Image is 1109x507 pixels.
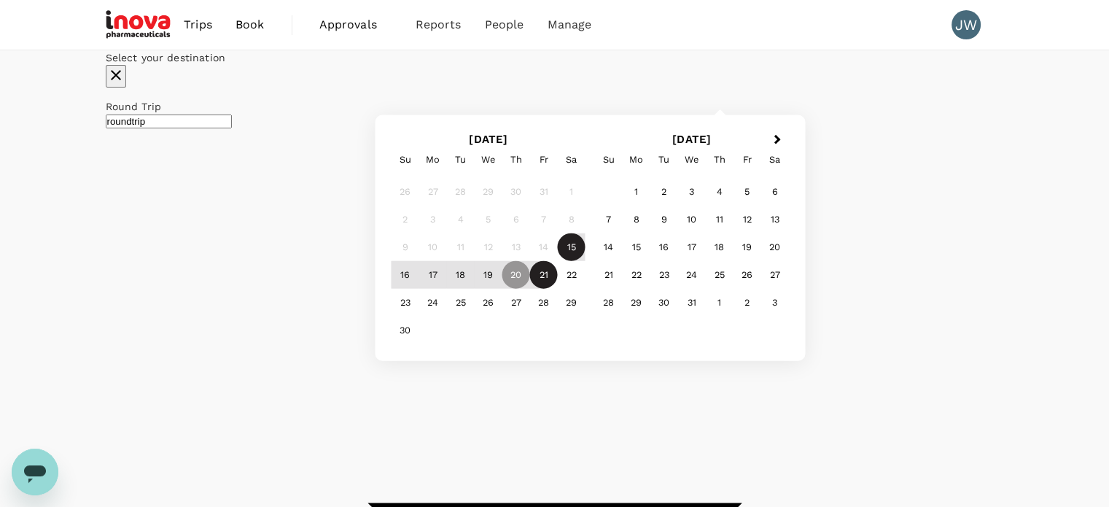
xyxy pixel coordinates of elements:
div: Choose Saturday, December 6th, 2025 [761,178,789,206]
div: Choose Saturday, December 13th, 2025 [761,206,789,233]
div: Not available Monday, November 10th, 2025 [419,233,447,261]
div: Choose Sunday, November 30th, 2025 [392,317,419,344]
div: Not available Saturday, November 1st, 2025 [558,178,585,206]
div: Choose Wednesday, November 19th, 2025 [475,261,502,289]
div: Choose Thursday, December 18th, 2025 [706,233,734,261]
div: Choose Sunday, November 16th, 2025 [392,261,419,289]
div: Not available Friday, October 31st, 2025 [530,178,558,206]
div: Choose Wednesday, December 3rd, 2025 [678,178,706,206]
div: Not available Tuesday, November 4th, 2025 [447,206,475,233]
div: Not available Friday, November 14th, 2025 [530,233,558,261]
div: Not available Monday, October 27th, 2025 [419,178,447,206]
div: Choose Thursday, December 25th, 2025 [706,261,734,289]
iframe: Button to launch messaging window [12,449,58,495]
div: Not available Wednesday, November 5th, 2025 [475,206,502,233]
div: Choose Thursday, December 11th, 2025 [706,206,734,233]
span: People [485,16,524,34]
div: Choose Saturday, January 3rd, 2026 [761,289,789,317]
div: Choose Monday, December 29th, 2025 [623,289,650,317]
div: Not available Tuesday, October 28th, 2025 [447,178,475,206]
div: Not available Thursday, October 30th, 2025 [502,178,530,206]
div: Choose Thursday, November 20th, 2025 [502,261,530,289]
div: Sunday [392,146,419,174]
div: Choose Monday, November 24th, 2025 [419,289,447,317]
span: Book [236,16,265,34]
div: Choose Wednesday, December 10th, 2025 [678,206,706,233]
div: Choose Tuesday, December 16th, 2025 [650,233,678,261]
span: Trips [184,16,212,34]
div: Not available Thursday, November 13th, 2025 [502,233,530,261]
div: Choose Monday, December 1st, 2025 [623,178,650,206]
div: Choose Monday, November 17th, 2025 [419,261,447,289]
div: Tuesday [447,146,475,174]
div: Choose Sunday, December 7th, 2025 [595,206,623,233]
div: Choose Tuesday, December 2nd, 2025 [650,178,678,206]
div: Not available Sunday, November 2nd, 2025 [392,206,419,233]
div: Choose Tuesday, December 23rd, 2025 [650,261,678,289]
div: Thursday [502,146,530,174]
h2: [DATE] [590,133,793,146]
span: Approvals [319,16,392,34]
div: Not available Thursday, November 6th, 2025 [502,206,530,233]
div: Choose Sunday, December 14th, 2025 [595,233,623,261]
div: Choose Tuesday, December 30th, 2025 [650,289,678,317]
div: Wednesday [475,146,502,174]
div: Month November, 2025 [392,178,585,344]
div: Not available Tuesday, November 11th, 2025 [447,233,475,261]
div: Choose Sunday, December 28th, 2025 [595,289,623,317]
div: Choose Wednesday, December 31st, 2025 [678,289,706,317]
div: Select your destination [106,50,1004,65]
div: Choose Tuesday, December 9th, 2025 [650,206,678,233]
div: Choose Tuesday, November 18th, 2025 [447,261,475,289]
div: Month December, 2025 [595,178,789,317]
div: Thursday [706,146,734,174]
div: Not available Sunday, November 9th, 2025 [392,233,419,261]
div: Friday [734,146,761,174]
div: Choose Friday, November 28th, 2025 [530,289,558,317]
div: Choose Wednesday, December 24th, 2025 [678,261,706,289]
div: Not available Monday, November 3rd, 2025 [419,206,447,233]
div: Choose Sunday, November 23rd, 2025 [392,289,419,317]
div: Not available Sunday, October 26th, 2025 [392,178,419,206]
div: Choose Sunday, December 21st, 2025 [595,261,623,289]
div: Choose Friday, December 26th, 2025 [734,261,761,289]
div: Not available Friday, November 7th, 2025 [530,206,558,233]
div: Choose Friday, November 21st, 2025 [530,261,558,289]
div: Monday [419,146,447,174]
div: Not available Saturday, November 8th, 2025 [558,206,585,233]
div: Choose Friday, December 19th, 2025 [734,233,761,261]
div: Choose Friday, December 12th, 2025 [734,206,761,233]
div: Choose Friday, January 2nd, 2026 [734,289,761,317]
div: Choose Wednesday, November 26th, 2025 [475,289,502,317]
span: Manage [547,16,591,34]
div: Sunday [595,146,623,174]
div: Round Trip [106,99,1004,114]
div: Tuesday [650,146,678,174]
div: Saturday [558,146,585,174]
div: Choose Monday, December 8th, 2025 [623,206,650,233]
div: Monday [623,146,650,174]
div: Choose Saturday, November 15th, 2025 [558,233,585,261]
div: Choose Tuesday, November 25th, 2025 [447,289,475,317]
span: Reports [416,16,462,34]
div: Not available Wednesday, October 29th, 2025 [475,178,502,206]
div: Wednesday [678,146,706,174]
img: iNova Pharmaceuticals [106,9,173,41]
div: Choose Thursday, November 27th, 2025 [502,289,530,317]
div: Choose Saturday, December 20th, 2025 [761,233,789,261]
div: JW [952,10,981,39]
div: Choose Monday, December 22nd, 2025 [623,261,650,289]
div: Choose Saturday, December 27th, 2025 [761,261,789,289]
h2: [DATE] [386,133,590,146]
div: Friday [530,146,558,174]
div: Choose Saturday, November 29th, 2025 [558,289,585,317]
button: Next Month [767,129,790,152]
div: Choose Thursday, January 1st, 2026 [706,289,734,317]
div: Not available Wednesday, November 12th, 2025 [475,233,502,261]
div: Choose Thursday, December 4th, 2025 [706,178,734,206]
div: Choose Friday, December 5th, 2025 [734,178,761,206]
div: Saturday [761,146,789,174]
div: Choose Monday, December 15th, 2025 [623,233,650,261]
div: Choose Saturday, November 22nd, 2025 [558,261,585,289]
div: Choose Wednesday, December 17th, 2025 [678,233,706,261]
